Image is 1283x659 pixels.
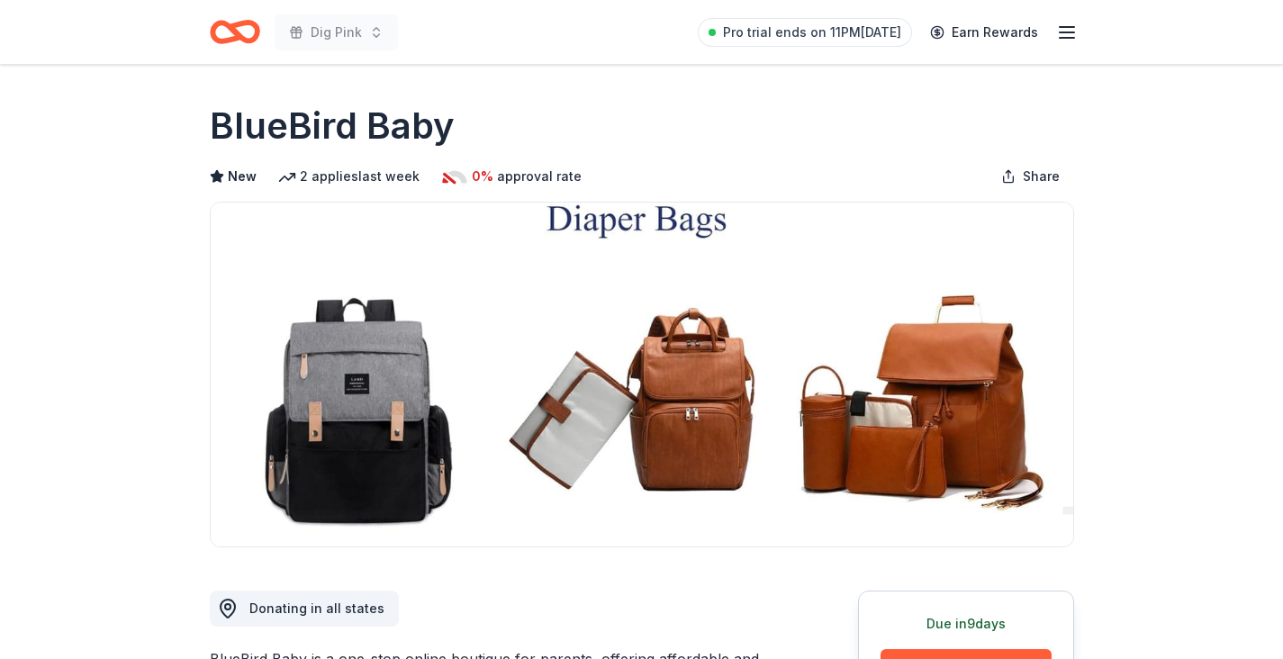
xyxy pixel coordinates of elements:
[311,22,362,43] span: Dig Pink
[698,18,912,47] a: Pro trial ends on 11PM[DATE]
[1023,166,1060,187] span: Share
[919,16,1049,49] a: Earn Rewards
[210,101,455,151] h1: BlueBird Baby
[249,600,384,616] span: Donating in all states
[987,158,1074,194] button: Share
[472,166,493,187] span: 0%
[881,613,1052,635] div: Due in 9 days
[210,11,260,53] a: Home
[228,166,257,187] span: New
[211,203,1073,546] img: Image for BlueBird Baby
[278,166,420,187] div: 2 applies last week
[275,14,398,50] button: Dig Pink
[723,22,901,43] span: Pro trial ends on 11PM[DATE]
[497,166,582,187] span: approval rate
